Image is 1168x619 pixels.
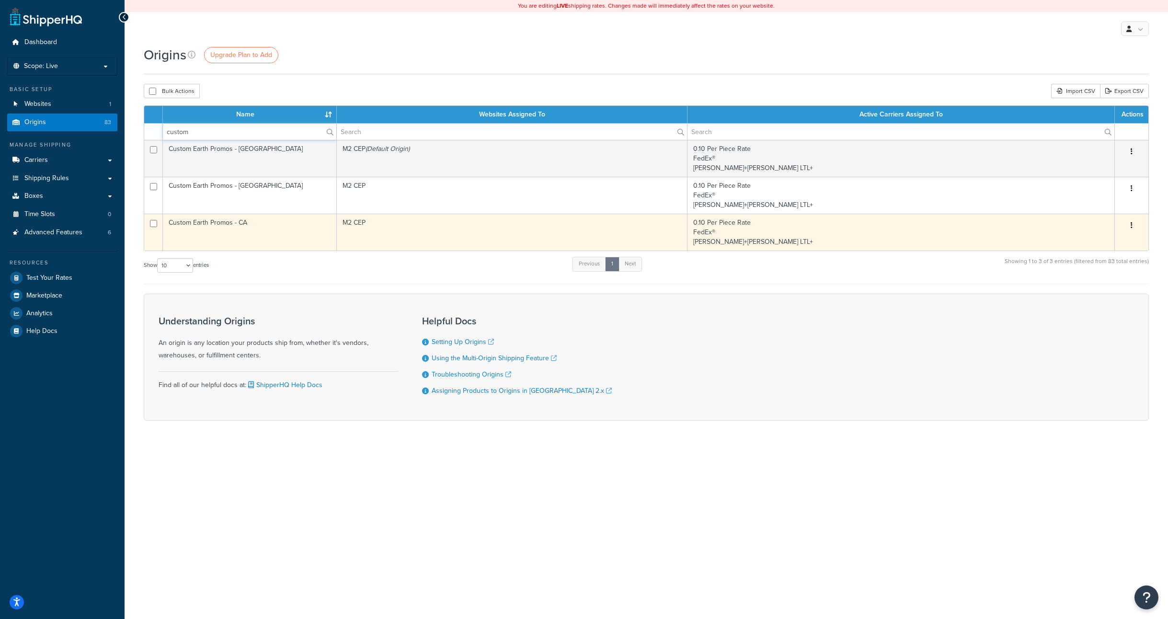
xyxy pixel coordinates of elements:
td: M2 CEP [337,140,687,177]
td: Custom Earth Promos - [GEOGRAPHIC_DATA] [163,177,337,214]
a: Using the Multi-Origin Shipping Feature [432,353,557,363]
th: Name : activate to sort column ascending [163,106,337,123]
a: Carriers [7,151,117,169]
div: Manage Shipping [7,141,117,149]
td: M2 CEP [337,177,687,214]
span: Time Slots [24,210,55,218]
i: (Default Origin) [366,144,410,154]
span: Help Docs [26,327,57,335]
button: Open Resource Center [1134,585,1158,609]
div: Find all of our helpful docs at: [159,371,398,391]
h3: Understanding Origins [159,316,398,326]
th: Active Carriers Assigned To [687,106,1115,123]
a: Troubleshooting Origins [432,369,511,379]
a: Advanced Features 6 [7,224,117,241]
h3: Helpful Docs [422,316,612,326]
a: 1 [605,257,619,271]
span: Scope: Live [24,62,58,70]
a: Analytics [7,305,117,322]
label: Show entries [144,258,209,273]
td: 0.10 Per Piece Rate FedEx® [PERSON_NAME]+[PERSON_NAME] LTL+ [687,177,1115,214]
span: Upgrade Plan to Add [210,50,272,60]
input: Search [687,124,1114,140]
span: Origins [24,118,46,126]
div: An origin is any location your products ship from, whether it's vendors, warehouses, or fulfillme... [159,316,398,362]
div: Basic Setup [7,85,117,93]
th: Websites Assigned To [337,106,687,123]
span: Dashboard [24,38,57,46]
span: Shipping Rules [24,174,69,183]
b: LIVE [557,1,568,10]
a: Next [618,257,642,271]
div: Showing 1 to 3 of 3 entries (filtered from 83 total entries) [1005,256,1149,276]
span: Carriers [24,156,48,164]
td: Custom Earth Promos - [GEOGRAPHIC_DATA] [163,140,337,177]
li: Websites [7,95,117,113]
li: Time Slots [7,206,117,223]
button: Bulk Actions [144,84,200,98]
td: M2 CEP [337,214,687,251]
td: 0.10 Per Piece Rate FedEx® [PERSON_NAME]+[PERSON_NAME] LTL+ [687,214,1115,251]
span: Marketplace [26,292,62,300]
a: Marketplace [7,287,117,304]
input: Search [337,124,687,140]
li: Origins [7,114,117,131]
span: Analytics [26,309,53,318]
span: Test Your Rates [26,274,72,282]
a: Previous [573,257,606,271]
span: Boxes [24,192,43,200]
a: Shipping Rules [7,170,117,187]
td: Custom Earth Promos - CA [163,214,337,251]
span: Websites [24,100,51,108]
select: Showentries [157,258,193,273]
a: ShipperHQ Help Docs [246,380,322,390]
a: Origins 83 [7,114,117,131]
div: Import CSV [1051,84,1100,98]
input: Search [163,124,336,140]
div: Resources [7,259,117,267]
span: 83 [104,118,111,126]
a: Export CSV [1100,84,1149,98]
a: Help Docs [7,322,117,340]
a: Dashboard [7,34,117,51]
span: 6 [108,229,111,237]
a: Websites 1 [7,95,117,113]
span: 1 [109,100,111,108]
a: Boxes [7,187,117,205]
th: Actions [1115,106,1148,123]
a: Time Slots 0 [7,206,117,223]
span: 0 [108,210,111,218]
a: Upgrade Plan to Add [204,47,278,63]
td: 0.10 Per Piece Rate FedEx® [PERSON_NAME]+[PERSON_NAME] LTL+ [687,140,1115,177]
a: Assigning Products to Origins in [GEOGRAPHIC_DATA] 2.x [432,386,612,396]
span: Advanced Features [24,229,82,237]
a: ShipperHQ Home [10,7,82,26]
a: Setting Up Origins [432,337,494,347]
h1: Origins [144,46,186,64]
li: Advanced Features [7,224,117,241]
a: Test Your Rates [7,269,117,287]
